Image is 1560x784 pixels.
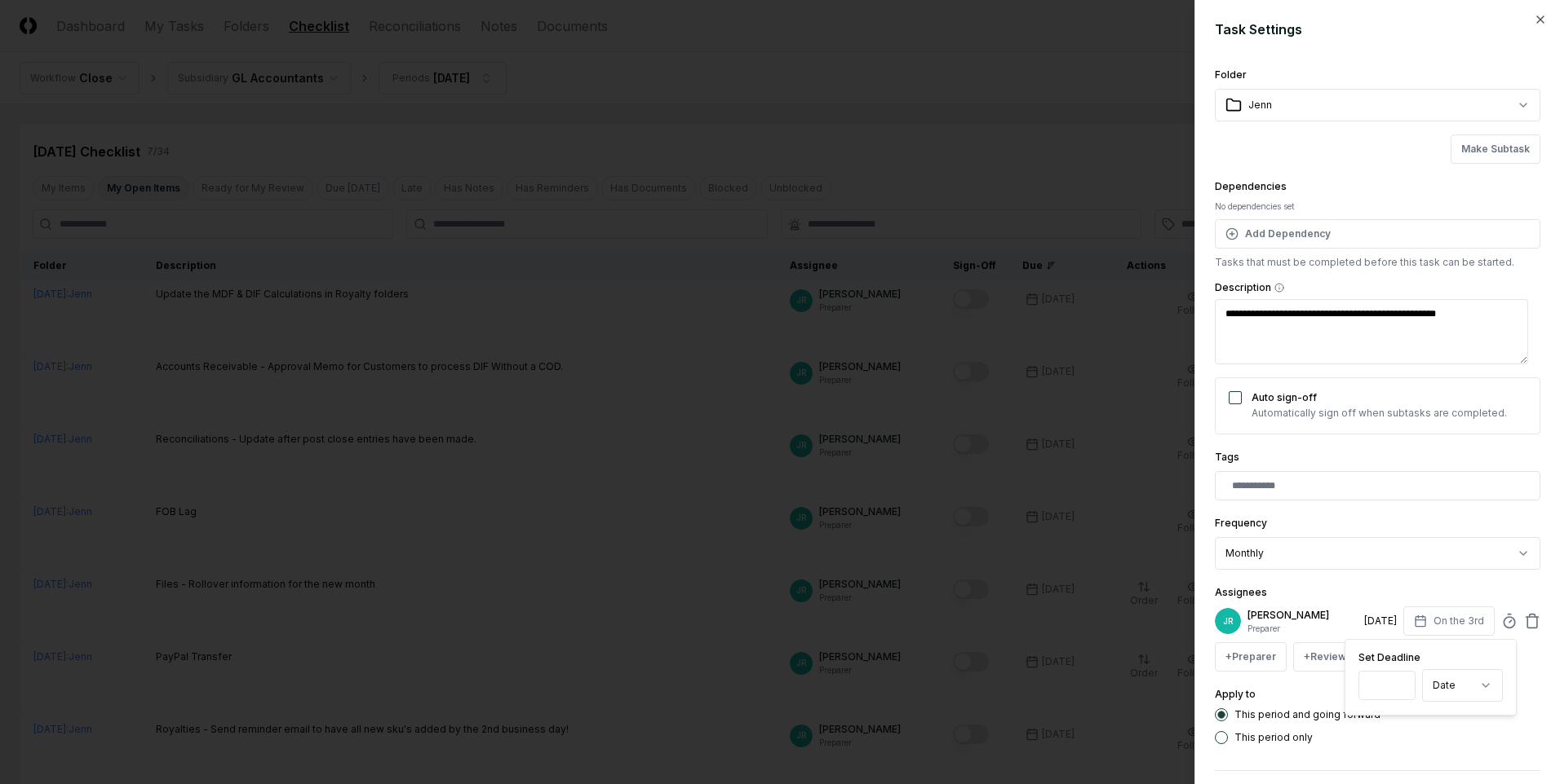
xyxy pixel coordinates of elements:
p: Tasks that must be completed before this task can be started. [1215,255,1540,270]
p: Automatically sign off when subtasks are completed. [1252,406,1507,421]
label: Assignees [1215,586,1267,598]
label: Frequency [1215,517,1267,529]
button: On the 3rd [1403,606,1495,636]
p: [PERSON_NAME] [1248,608,1358,623]
span: JR [1223,615,1234,628]
label: Dependencies [1215,180,1287,192]
button: +Reviewer [1293,642,1367,672]
div: No dependencies set [1215,200,1540,213]
label: Apply to [1215,688,1256,700]
label: Folder [1215,68,1247,81]
button: Make Subtask [1451,134,1540,164]
p: Preparer [1248,623,1358,635]
label: Tags [1215,451,1239,463]
button: +Preparer [1215,642,1287,672]
h2: Task Settings [1215,20,1540,39]
label: This period and going forward [1234,710,1381,720]
label: This period only [1234,733,1313,742]
label: Set Deadline [1358,653,1503,663]
button: Add Dependency [1215,219,1540,249]
label: Auto sign-off [1252,391,1317,403]
button: Description [1274,283,1284,293]
div: [DATE] [1364,614,1397,628]
label: Description [1215,283,1540,293]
